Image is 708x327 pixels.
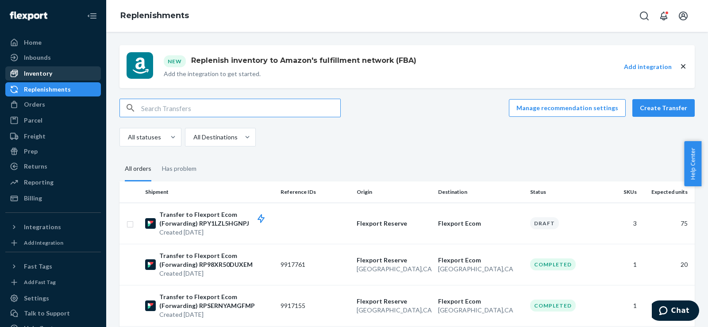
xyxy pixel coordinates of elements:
button: Create Transfer [632,99,695,117]
button: Add integration [624,62,672,71]
iframe: Opens a widget where you can chat to one of our agents [652,300,699,323]
p: Flexport Reserve [357,219,431,228]
div: Orders [24,100,45,109]
a: Add Integration [5,238,101,248]
div: All statuses [128,133,161,142]
div: Has problem [162,157,196,180]
td: 48 [640,285,695,326]
div: Talk to Support [24,309,70,318]
p: Created [DATE] [159,269,273,278]
button: Manage recommendation settings [509,99,626,117]
td: 9917761 [277,244,353,285]
td: 75 [640,203,695,244]
p: [GEOGRAPHIC_DATA] , CA [438,265,523,273]
th: Reference IDs [277,181,353,203]
p: Flexport Ecom [438,256,523,265]
a: Freight [5,129,101,143]
div: Add Fast Tag [24,278,56,286]
ol: breadcrumbs [113,3,196,29]
div: Returns [24,162,47,171]
div: Home [24,38,42,47]
a: Inventory [5,66,101,81]
td: 1 [603,244,641,285]
div: Completed [530,258,576,270]
p: Flexport Reserve [357,256,431,265]
div: Fast Tags [24,262,52,271]
div: Completed [530,300,576,312]
a: Prep [5,144,101,158]
button: Close Navigation [83,7,101,25]
h1: Replenish inventory to Amazon's fulfillment network (FBA) [188,55,416,66]
p: Created [DATE] [159,228,273,237]
td: 20 [640,244,695,285]
p: Transfer to Flexport Ecom (Forwarding) RPY1LZL5HGNPJ [159,210,273,228]
a: Parcel [5,113,101,127]
button: Open Search Box [635,7,653,25]
div: All orders [125,157,151,181]
div: Draft [530,217,559,229]
p: Flexport Reserve [357,297,431,306]
input: All Destinations [192,133,193,142]
a: Replenishments [120,11,189,20]
div: Reporting [24,178,54,187]
p: Flexport Ecom [438,297,523,306]
p: Transfer to Flexport Ecom (Forwarding) RP98XR50DUXEM [159,251,273,269]
p: [GEOGRAPHIC_DATA] , CA [357,265,431,273]
div: Replenishments [24,85,71,94]
div: Integrations [24,223,61,231]
button: Talk to Support [5,306,101,320]
div: Inbounds [24,53,51,62]
div: Prep [24,147,38,156]
p: Flexport Ecom [438,219,523,228]
th: Destination [435,181,527,203]
input: Search Transfers [141,99,340,117]
a: Replenishments [5,82,101,96]
th: Origin [353,181,435,203]
div: Add Integration [24,239,63,246]
div: New [164,55,186,67]
a: Billing [5,191,101,205]
button: Help Center [684,141,701,186]
th: Shipment [142,181,277,203]
a: Orders [5,97,101,112]
div: Freight [24,132,46,141]
button: Integrations [5,220,101,234]
a: Reporting [5,175,101,189]
button: Open account menu [674,7,692,25]
button: Open notifications [655,7,673,25]
div: Settings [24,294,49,303]
button: close [679,62,688,71]
td: 9917155 [277,285,353,326]
div: All Destinations [193,133,238,142]
th: Expected units [640,181,695,203]
div: Inventory [24,69,52,78]
a: Settings [5,291,101,305]
img: Flexport logo [10,12,47,20]
p: [GEOGRAPHIC_DATA] , CA [357,306,431,315]
td: 3 [603,203,641,244]
th: SKUs [603,181,641,203]
a: Inbounds [5,50,101,65]
button: Fast Tags [5,259,101,273]
a: Add Fast Tag [5,277,101,288]
p: [GEOGRAPHIC_DATA] , CA [438,306,523,315]
div: Billing [24,194,42,203]
p: Add the integration to get started. [164,69,416,78]
p: Transfer to Flexport Ecom (Forwarding) RPSERNYAMGFMP [159,292,273,310]
input: All statuses [127,133,128,142]
a: Returns [5,159,101,173]
th: Status [527,181,603,203]
div: Parcel [24,116,42,125]
a: Home [5,35,101,50]
p: Created [DATE] [159,310,273,319]
td: 1 [603,285,641,326]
